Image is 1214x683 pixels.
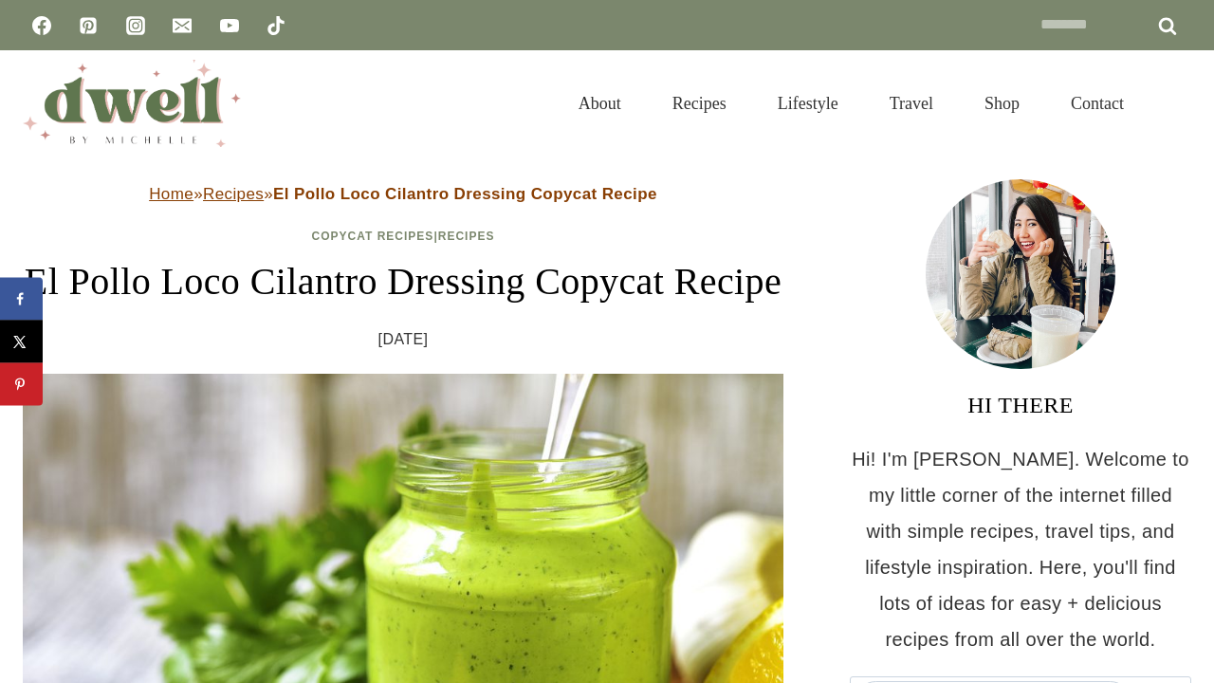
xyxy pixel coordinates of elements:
a: Lifestyle [752,70,864,137]
time: [DATE] [378,325,429,354]
a: Instagram [117,7,155,45]
a: Recipes [438,230,495,243]
a: Shop [959,70,1045,137]
a: Facebook [23,7,61,45]
h3: HI THERE [850,388,1191,422]
a: YouTube [211,7,248,45]
a: Pinterest [69,7,107,45]
nav: Primary Navigation [553,70,1150,137]
button: View Search Form [1159,87,1191,120]
a: TikTok [257,7,295,45]
a: Home [149,185,193,203]
a: Travel [864,70,959,137]
a: Copycat Recipes [312,230,434,243]
a: About [553,70,647,137]
span: | [312,230,495,243]
a: Recipes [203,185,264,203]
a: Email [163,7,201,45]
p: Hi! I'm [PERSON_NAME]. Welcome to my little corner of the internet filled with simple recipes, tr... [850,441,1191,657]
span: » » [149,185,657,203]
h1: El Pollo Loco Cilantro Dressing Copycat Recipe [23,253,783,310]
img: DWELL by michelle [23,60,241,147]
a: Contact [1045,70,1150,137]
strong: El Pollo Loco Cilantro Dressing Copycat Recipe [273,185,657,203]
a: Recipes [647,70,752,137]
